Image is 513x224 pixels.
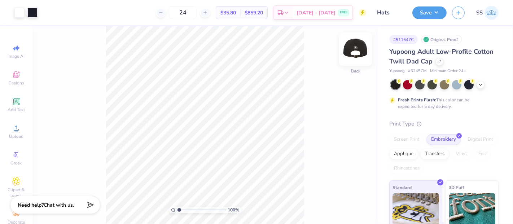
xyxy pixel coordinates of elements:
span: 3D Puff [449,184,464,191]
div: Rhinestones [389,163,424,174]
button: Save [412,6,447,19]
a: SS [476,6,499,20]
span: $859.20 [245,9,263,17]
strong: Need help? [18,202,44,208]
span: SS [476,9,483,17]
span: Designs [8,80,24,86]
strong: Fresh Prints Flash: [398,97,436,103]
div: Original Proof [421,35,462,44]
div: Print Type [389,120,499,128]
div: Foil [474,149,491,159]
img: Back [341,35,370,63]
span: Standard [393,184,412,191]
span: Add Text [8,107,25,113]
span: Upload [9,133,23,139]
span: Yupoong Adult Low-Profile Cotton Twill Dad Cap [389,47,494,66]
div: Applique [389,149,418,159]
div: Screen Print [389,134,424,145]
span: FREE [340,10,347,15]
input: – – [169,6,197,19]
span: Clipart & logos [4,187,29,198]
span: [DATE] - [DATE] [297,9,336,17]
span: $35.80 [220,9,236,17]
div: This color can be expedited for 5 day delivery. [398,97,487,110]
span: Minimum Order: 24 + [430,68,466,74]
div: Embroidery [426,134,461,145]
div: Vinyl [451,149,472,159]
div: # 511547C [389,35,418,44]
img: Shashank S Sharma [484,6,499,20]
span: Chat with us. [44,202,74,208]
div: Back [351,68,360,75]
span: Image AI [8,53,25,59]
span: Yupoong [389,68,404,74]
div: Digital Print [463,134,498,145]
input: Untitled Design [372,5,407,20]
span: Greek [11,160,22,166]
span: 100 % [228,207,240,213]
div: Transfers [420,149,449,159]
span: # 6245CM [408,68,426,74]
